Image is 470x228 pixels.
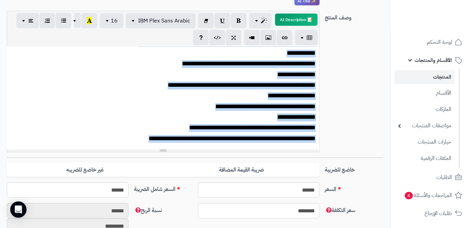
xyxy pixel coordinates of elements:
[10,201,27,218] div: Open Intercom Messenger
[395,151,455,166] a: الملفات الرقمية
[395,34,466,50] a: لوحة التحكم
[404,192,413,199] span: 4
[163,163,320,177] label: ضريبة القيمة المضافة
[100,13,123,28] button: 16
[395,118,455,133] a: مواصفات المنتجات
[415,55,452,65] span: الأقسام والمنتجات
[111,17,118,25] span: 16
[404,191,452,200] span: المراجعات والأسئلة
[436,173,452,182] span: الطلبات
[424,13,464,28] img: logo-2.png
[424,209,452,218] span: طلبات الإرجاع
[134,206,162,214] span: نسبة الربح
[395,169,466,185] a: الطلبات
[7,163,163,177] label: غير خاضع للضريبه
[395,187,466,203] a: المراجعات والأسئلة4
[395,205,466,222] a: طلبات الإرجاع
[275,14,318,26] button: 📝 AI Description
[138,17,190,25] span: IBM Plex Sans Arabic
[131,182,195,193] label: السعر شامل الضريبة
[395,102,455,117] a: الماركات
[322,163,386,174] label: خاضع للضريبة
[126,13,196,28] button: IBM Plex Sans Arabic
[395,70,455,84] a: المنتجات
[395,86,455,100] a: الأقسام
[322,182,386,193] label: السعر
[322,11,386,22] label: وصف المنتج
[395,135,455,149] a: خيارات المنتجات
[427,37,452,47] span: لوحة التحكم
[325,206,356,214] span: سعر التكلفة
